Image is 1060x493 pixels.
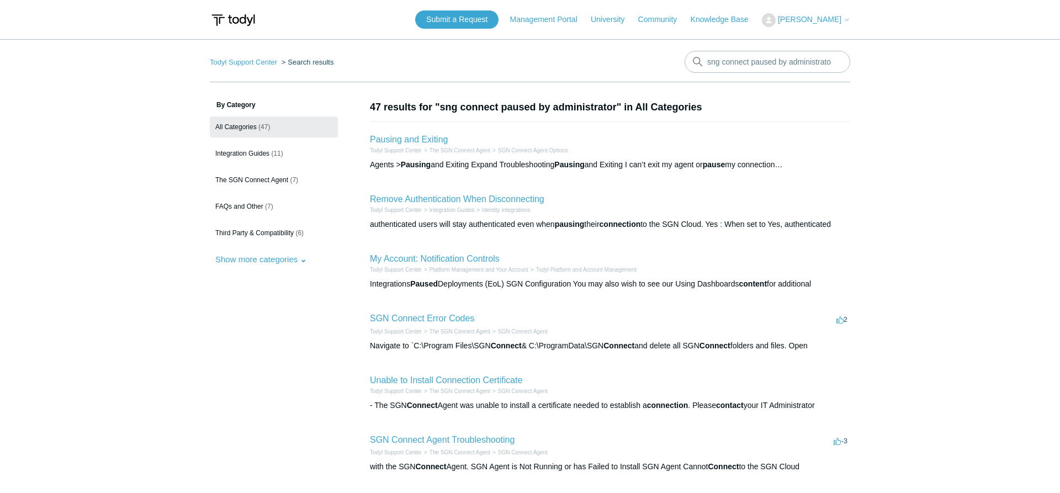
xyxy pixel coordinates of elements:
a: FAQs and Other (7) [210,196,338,217]
a: Third Party & Compatibility (6) [210,222,338,243]
button: Show more categories [210,249,312,269]
h3: By Category [210,100,338,110]
a: Todyl Support Center [370,207,422,213]
img: Todyl Support Center Help Center home page [210,10,257,30]
a: SGN Connect Agent [498,449,548,455]
em: pausing [555,220,585,229]
li: Platform Management and Your Account [422,266,528,274]
a: SGN Connect Agent Troubleshooting [370,435,515,444]
a: Community [638,14,688,25]
a: All Categories (47) [210,116,338,137]
li: Integration Guides [422,206,475,214]
a: Todyl Support Center [370,267,422,273]
a: SGN Connect Agent [498,328,548,335]
li: Todyl Support Center [370,146,422,155]
em: contact [716,401,744,410]
li: Identity Integrations [475,206,531,214]
span: Integration Guides [215,150,269,157]
span: Third Party & Compatibility [215,229,294,237]
li: SGN Connect Agent Options [490,146,568,155]
a: Knowledge Base [691,14,760,25]
li: SGN Connect Agent [490,448,548,457]
a: The SGN Connect Agent [430,449,490,455]
li: The SGN Connect Agent [422,448,490,457]
a: The SGN Connect Agent [430,147,490,153]
li: Todyl Support Center [370,387,422,395]
span: [PERSON_NAME] [778,15,841,24]
a: University [591,14,635,25]
div: with the SGN Agent. SGN Agent is Not Running or has Failed to Install SGN Agent Cannot to the SGN... [370,461,850,473]
li: Todyl Support Center [210,58,279,66]
h1: 47 results for "sng connect paused by administrator" in All Categories [370,100,850,115]
a: Todyl Support Center [370,388,422,394]
li: Todyl Support Center [370,206,422,214]
a: Todyl Platform and Account Management [536,267,637,273]
span: (6) [295,229,304,237]
a: Unable to Install Connection Certificate [370,375,523,385]
em: connection [647,401,688,410]
a: The SGN Connect Agent (7) [210,169,338,190]
em: Paused [410,279,438,288]
a: Todyl Support Center [210,58,277,66]
li: Todyl Support Center [370,327,422,336]
span: The SGN Connect Agent [215,176,288,184]
li: The SGN Connect Agent [422,327,490,336]
span: (7) [265,203,273,210]
span: FAQs and Other [215,203,263,210]
li: Todyl Support Center [370,448,422,457]
div: Agents > and Exiting Expand Troubleshooting and Exiting I can’t exit my agent or my connection… [370,159,850,171]
em: Pausing [401,160,431,169]
button: [PERSON_NAME] [762,13,850,27]
span: -3 [834,437,847,445]
span: (11) [271,150,283,157]
li: SGN Connect Agent [490,387,548,395]
a: The SGN Connect Agent [430,328,490,335]
a: Identity Integrations [482,207,530,213]
a: Pausing and Exiting [370,135,448,144]
a: SGN Connect Agent [498,388,548,394]
em: connection [600,220,641,229]
a: Integration Guides (11) [210,143,338,164]
div: authenticated users will stay authenticated even when their to the SGN Cloud. Yes : When set to Y... [370,219,850,230]
em: Connect [415,462,446,471]
a: Remove Authentication When Disconnecting [370,194,544,204]
span: 2 [836,315,847,324]
div: Navigate to `C:\Program Files\SGN & C:\ProgramData\SGN and delete all SGN folders and files. Open [370,340,850,352]
li: Todyl Support Center [370,266,422,274]
a: Platform Management and Your Account [430,267,528,273]
a: Integration Guides [430,207,475,213]
a: SGN Connect Error Codes [370,314,474,323]
em: pause [703,160,725,169]
em: Connect [491,341,522,350]
div: Integrations Deployments (EoL) SGN Configuration You may also wish to see our Using Dashboards fo... [370,278,850,290]
em: Connect [603,341,634,350]
span: (7) [290,176,298,184]
li: The SGN Connect Agent [422,146,490,155]
a: SGN Connect Agent Options [498,147,568,153]
li: SGN Connect Agent [490,327,548,336]
span: All Categories [215,123,257,131]
a: Submit a Request [415,10,499,29]
input: Search [685,51,850,73]
li: Todyl Platform and Account Management [528,266,637,274]
a: Todyl Support Center [370,328,422,335]
li: Search results [279,58,334,66]
a: The SGN Connect Agent [430,388,490,394]
div: - The SGN Agent was unable to install a certificate needed to establish a . Please your IT Admini... [370,400,850,411]
em: content [739,279,767,288]
a: My Account: Notification Controls [370,254,500,263]
a: Management Portal [510,14,589,25]
a: Todyl Support Center [370,449,422,455]
em: Pausing [554,160,584,169]
li: The SGN Connect Agent [422,387,490,395]
span: (47) [258,123,270,131]
em: Connect [708,462,739,471]
em: Connect [407,401,438,410]
em: Connect [699,341,730,350]
a: Todyl Support Center [370,147,422,153]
